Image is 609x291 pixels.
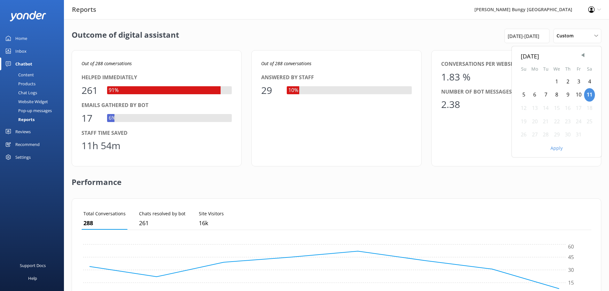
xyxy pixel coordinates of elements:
[82,73,232,82] div: Helped immediately
[82,101,232,110] div: Emails gathered by bot
[562,128,573,142] div: Thu Oct 30 2025
[83,218,126,228] p: 288
[72,4,96,15] h3: Reports
[584,102,595,115] div: Sat Oct 18 2025
[261,60,311,66] i: Out of 288 conversations
[441,69,471,85] div: 1.83 %
[20,259,46,272] div: Support Docs
[573,75,584,88] div: Fri Oct 03 2025
[540,102,551,115] div: Tue Oct 14 2025
[568,254,574,261] tspan: 45
[550,146,563,150] button: Apply
[580,52,586,58] span: Previous Month
[557,32,577,39] span: Custom
[531,66,538,72] abbr: Monday
[4,79,64,88] a: Products
[518,115,529,128] div: Sun Oct 19 2025
[565,66,571,72] abbr: Thursday
[15,32,27,45] div: Home
[562,115,573,128] div: Thu Oct 23 2025
[518,128,529,142] div: Sun Oct 26 2025
[573,88,584,102] div: Fri Oct 10 2025
[261,83,280,98] div: 29
[82,60,132,66] i: Out of 288 conversations
[4,70,34,79] div: Content
[107,114,117,122] div: 6%
[573,128,584,142] div: Fri Oct 31 2025
[28,272,37,285] div: Help
[82,129,232,137] div: Staff time saved
[82,111,101,126] div: 17
[562,88,573,102] div: Thu Oct 09 2025
[15,125,31,138] div: Reviews
[518,102,529,115] div: Sun Oct 12 2025
[4,115,64,124] a: Reports
[4,70,64,79] a: Content
[72,166,121,192] h2: Performance
[587,66,592,72] abbr: Saturday
[82,83,101,98] div: 261
[551,115,562,128] div: Wed Oct 22 2025
[521,51,592,61] div: [DATE]
[562,75,573,88] div: Thu Oct 02 2025
[529,128,540,142] div: Mon Oct 27 2025
[518,88,529,102] div: Sun Oct 05 2025
[562,102,573,115] div: Thu Oct 16 2025
[15,151,31,164] div: Settings
[15,57,32,70] div: Chatbot
[82,138,121,153] div: 11h 54m
[540,115,551,128] div: Tue Oct 21 2025
[584,88,595,102] div: Sat Oct 11 2025
[551,102,562,115] div: Wed Oct 15 2025
[529,102,540,115] div: Mon Oct 13 2025
[139,218,185,228] p: 261
[577,66,581,72] abbr: Friday
[540,128,551,142] div: Tue Oct 28 2025
[529,115,540,128] div: Mon Oct 20 2025
[551,75,562,88] div: Wed Oct 01 2025
[4,79,35,88] div: Products
[261,73,411,82] div: Answered by staff
[441,97,460,112] div: 2.38
[568,266,574,273] tspan: 30
[584,115,595,128] div: Sat Oct 25 2025
[529,88,540,102] div: Mon Oct 06 2025
[4,88,37,97] div: Chat Logs
[15,138,40,151] div: Recommend
[584,75,595,88] div: Sat Oct 04 2025
[4,88,64,97] a: Chat Logs
[568,243,574,250] tspan: 60
[553,66,560,72] abbr: Wednesday
[199,210,224,217] p: Site Visitors
[573,102,584,115] div: Fri Oct 17 2025
[107,86,120,95] div: 91%
[540,88,551,102] div: Tue Oct 07 2025
[568,279,574,286] tspan: 15
[4,106,64,115] a: Pop-up messages
[4,97,48,106] div: Website Widget
[72,29,179,43] h2: Outcome of digital assistant
[4,115,35,124] div: Reports
[551,128,562,142] div: Wed Oct 29 2025
[441,88,591,96] div: Number of bot messages per conversation (avg.)
[199,218,224,228] p: 15,737
[543,66,549,72] abbr: Tuesday
[15,45,27,57] div: Inbox
[287,86,300,95] div: 10%
[551,88,562,102] div: Wed Oct 08 2025
[521,66,527,72] abbr: Sunday
[139,210,185,217] p: Chats resolved by bot
[4,97,64,106] a: Website Widget
[83,210,126,217] p: Total Conversations
[573,115,584,128] div: Fri Oct 24 2025
[441,60,591,68] div: Conversations per website visitor
[4,106,52,115] div: Pop-up messages
[508,32,539,40] span: [DATE] - [DATE]
[10,11,46,21] img: yonder-white-logo.png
